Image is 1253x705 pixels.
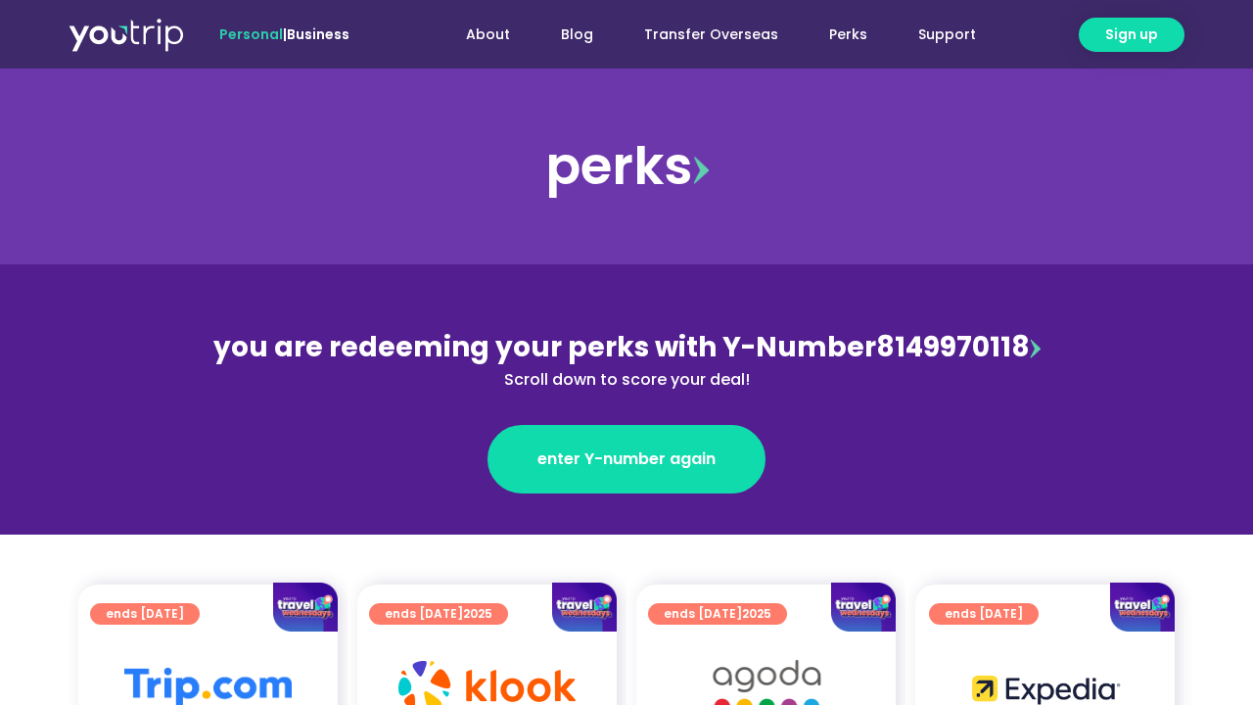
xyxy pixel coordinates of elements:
a: Blog [535,17,619,53]
span: you are redeeming your perks with Y-Number [213,328,876,366]
div: Scroll down to score your deal! [202,368,1051,392]
a: About [441,17,535,53]
span: Personal [219,24,283,44]
nav: Menu [402,17,1001,53]
div: 8149970118 [202,327,1051,392]
a: Business [287,24,349,44]
a: enter Y-number again [487,425,766,493]
span: enter Y-number again [537,447,716,471]
span: Sign up [1105,24,1158,45]
span: | [219,24,349,44]
a: Support [893,17,1001,53]
a: Transfer Overseas [619,17,804,53]
a: Sign up [1079,18,1184,52]
a: Perks [804,17,893,53]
